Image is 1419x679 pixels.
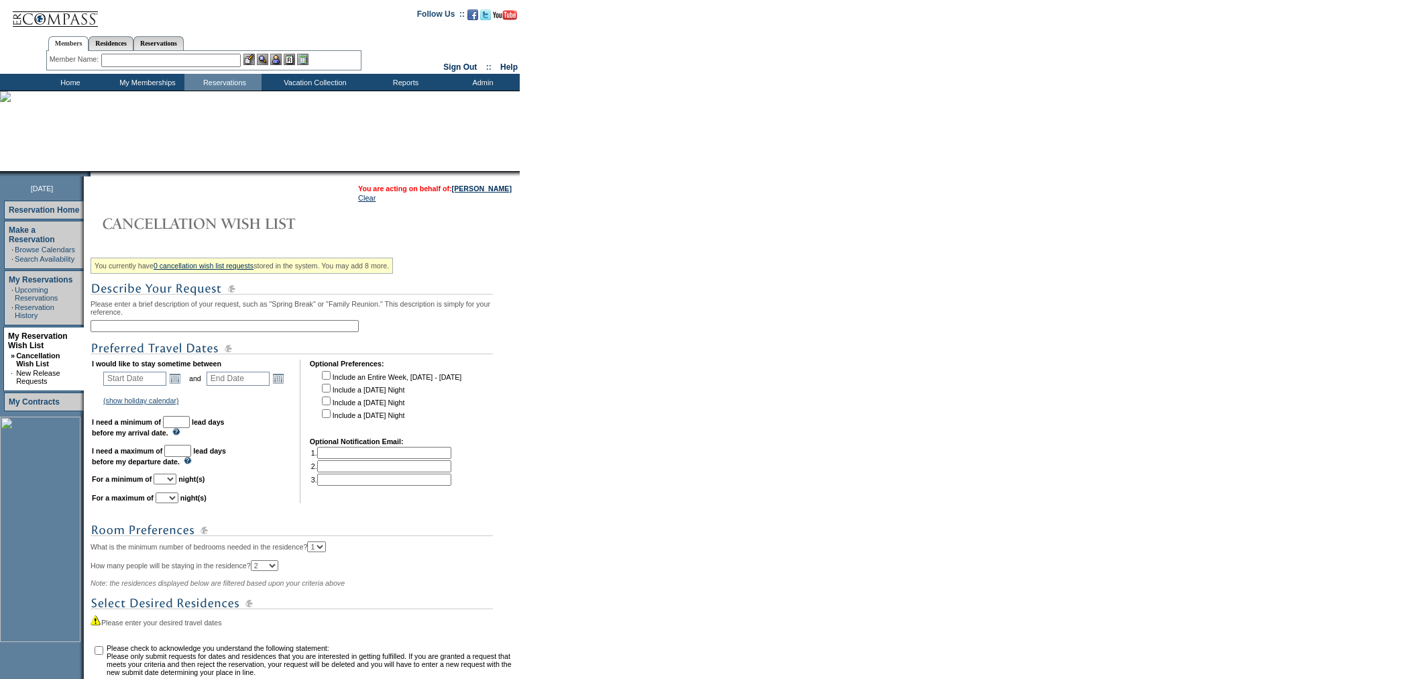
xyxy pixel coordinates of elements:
b: night(s) [178,475,205,483]
td: 2. [311,460,451,472]
b: For a minimum of [92,475,152,483]
a: Reservation History [15,303,54,319]
b: lead days before my arrival date. [92,418,225,437]
td: · [11,369,15,385]
img: b_calculator.gif [297,54,308,65]
input: Date format: M/D/Y. Shortcut keys: [T] for Today. [UP] or [.] for Next Day. [DOWN] or [,] for Pre... [207,372,270,386]
td: Home [30,74,107,91]
a: Members [48,36,89,51]
a: Follow us on Twitter [480,13,491,21]
a: Reservations [133,36,184,50]
a: Make a Reservation [9,225,55,244]
a: Search Availability [15,255,74,263]
a: New Release Requests [16,369,60,385]
img: Subscribe to our YouTube Channel [493,10,517,20]
a: Cancellation Wish List [16,352,60,368]
div: You currently have stored in the system. You may add 8 more. [91,258,393,274]
img: Become our fan on Facebook [467,9,478,20]
a: Open the calendar popup. [271,371,286,386]
td: Include an Entire Week, [DATE] - [DATE] Include a [DATE] Night Include a [DATE] Night Include a [... [319,369,461,428]
b: For a maximum of [92,494,154,502]
div: Please enter your desired travel dates [91,615,516,627]
img: promoShadowLeftCorner.gif [86,171,91,176]
a: My Reservations [9,275,72,284]
img: b_edit.gif [243,54,255,65]
b: Optional Notification Email: [310,437,404,446]
a: 0 cancellation wish list requests [154,262,253,270]
td: and [187,369,203,388]
a: Browse Calendars [15,246,75,254]
a: Open the calendar popup. [168,371,182,386]
a: Reservation Home [9,205,79,215]
a: Subscribe to our YouTube Channel [493,13,517,21]
td: Please check to acknowledge you understand the following statement: Please only submit requests f... [107,644,515,676]
a: Help [500,62,518,72]
img: Follow us on Twitter [480,9,491,20]
a: Sign Out [443,62,477,72]
img: questionMark_lightBlue.gif [184,457,192,464]
span: You are acting on behalf of: [358,185,512,193]
img: blank.gif [91,171,92,176]
b: Optional Preferences: [310,360,384,368]
a: Clear [358,194,376,202]
a: [PERSON_NAME] [452,185,512,193]
td: 3. [311,474,451,486]
td: My Memberships [107,74,184,91]
a: Become our fan on Facebook [467,13,478,21]
img: questionMark_lightBlue.gif [172,428,180,435]
img: View [257,54,268,65]
a: My Reservation Wish List [8,331,68,350]
span: [DATE] [31,185,54,193]
td: Reservations [184,74,262,91]
b: night(s) [180,494,207,502]
a: Upcoming Reservations [15,286,58,302]
b: I need a maximum of [92,447,162,455]
td: Admin [443,74,520,91]
div: Member Name: [50,54,101,65]
a: Residences [89,36,133,50]
td: · [11,246,13,254]
img: icon_alert2.gif [91,615,101,625]
b: lead days before my departure date. [92,447,226,466]
img: Reservations [284,54,295,65]
input: Date format: M/D/Y. Shortcut keys: [T] for Today. [UP] or [.] for Next Day. [DOWN] or [,] for Pre... [103,372,166,386]
td: Reports [365,74,443,91]
td: Follow Us :: [417,8,465,24]
td: · [11,255,13,263]
td: · [11,286,13,302]
a: (show holiday calendar) [103,397,179,405]
td: 1. [311,447,451,459]
b: I need a minimum of [92,418,161,426]
img: subTtlRoomPreferences.gif [91,522,493,539]
img: Cancellation Wish List [91,210,359,237]
td: Vacation Collection [262,74,365,91]
span: :: [486,62,492,72]
b: I would like to stay sometime between [92,360,221,368]
td: · [11,303,13,319]
a: My Contracts [9,397,60,407]
b: » [11,352,15,360]
img: Impersonate [270,54,282,65]
span: Note: the residences displayed below are filtered based upon your criteria above [91,579,345,587]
